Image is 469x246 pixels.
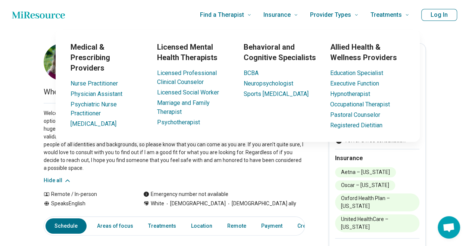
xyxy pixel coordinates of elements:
[244,90,309,97] a: Sports [MEDICAL_DATA]
[330,80,379,87] a: Executive Function
[157,69,217,85] a: Licensed Professional Clinical Counselor
[157,42,232,63] h3: Licensed Mental Health Therapists
[370,10,402,20] span: Treatments
[310,10,351,20] span: Provider Types
[157,99,210,115] a: Marriage and Family Therapist
[164,200,226,208] span: [DEMOGRAPHIC_DATA]
[44,190,128,198] div: Remote / In-person
[12,7,65,22] a: Home page
[421,9,457,21] button: Log In
[335,193,419,211] li: Oxford Health Plan – [US_STATE]
[71,80,118,87] a: Nurse Practitioner
[330,122,382,129] a: Registered Dietitian
[244,80,293,87] a: Neuropsychologist
[330,111,380,118] a: Pastoral Counselor
[330,42,405,63] h3: Allied Health & Wellness Providers
[226,200,296,208] span: [DEMOGRAPHIC_DATA] ally
[335,180,395,190] li: Oscar – [US_STATE]
[157,119,200,126] a: Psychotherapist
[71,120,116,127] a: [MEDICAL_DATA]
[263,10,291,20] span: Insurance
[223,218,251,234] a: Remote
[71,101,117,117] a: Psychiatric Nurse Practitioner
[71,42,145,73] h3: Medical & Prescribing Providers
[143,190,228,198] div: Emergency number not available
[157,89,219,96] a: Licensed Social Worker
[187,218,217,234] a: Location
[330,101,390,108] a: Occupational Therapist
[71,90,122,97] a: Physician Assistant
[330,90,370,97] a: Hypnotherapist
[335,167,396,177] li: Aetna – [US_STATE]
[438,216,460,239] div: Open chat
[144,218,181,234] a: Treatments
[46,218,87,234] a: Schedule
[257,218,287,234] a: Payment
[330,69,383,77] a: Education Specialist
[44,177,71,184] button: Hide all
[44,200,128,208] div: Speaks English
[293,218,335,234] a: Credentials
[200,10,244,20] span: Find a Therapist
[11,30,465,142] div: Provider Types
[335,214,419,232] li: United HealthCare – [US_STATE]
[244,42,318,63] h3: Behavioral and Cognitive Specialists
[244,69,259,77] a: BCBA
[335,154,419,163] h2: Insurance
[151,200,164,208] span: White
[93,218,138,234] a: Areas of focus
